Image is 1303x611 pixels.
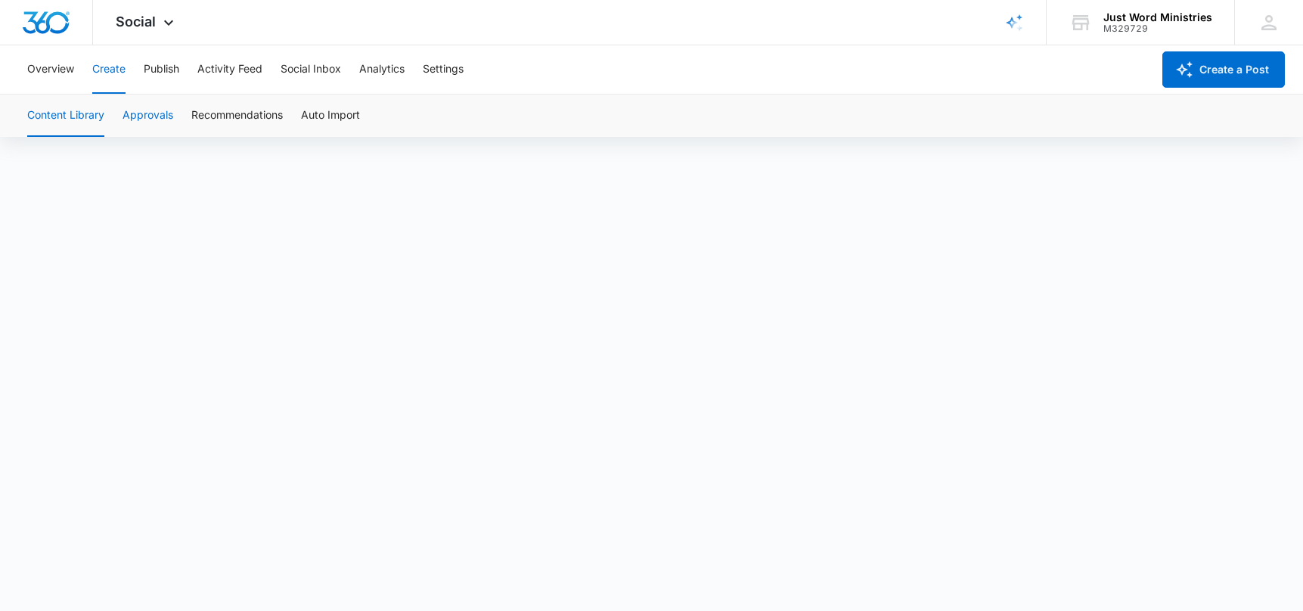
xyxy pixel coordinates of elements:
[116,14,156,29] span: Social
[301,95,360,137] button: Auto Import
[27,95,104,137] button: Content Library
[27,45,74,94] button: Overview
[197,45,262,94] button: Activity Feed
[423,45,464,94] button: Settings
[281,45,341,94] button: Social Inbox
[191,95,283,137] button: Recommendations
[123,95,173,137] button: Approvals
[1103,23,1212,34] div: account id
[1103,11,1212,23] div: account name
[1162,51,1285,88] button: Create a Post
[144,45,179,94] button: Publish
[92,45,126,94] button: Create
[359,45,405,94] button: Analytics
